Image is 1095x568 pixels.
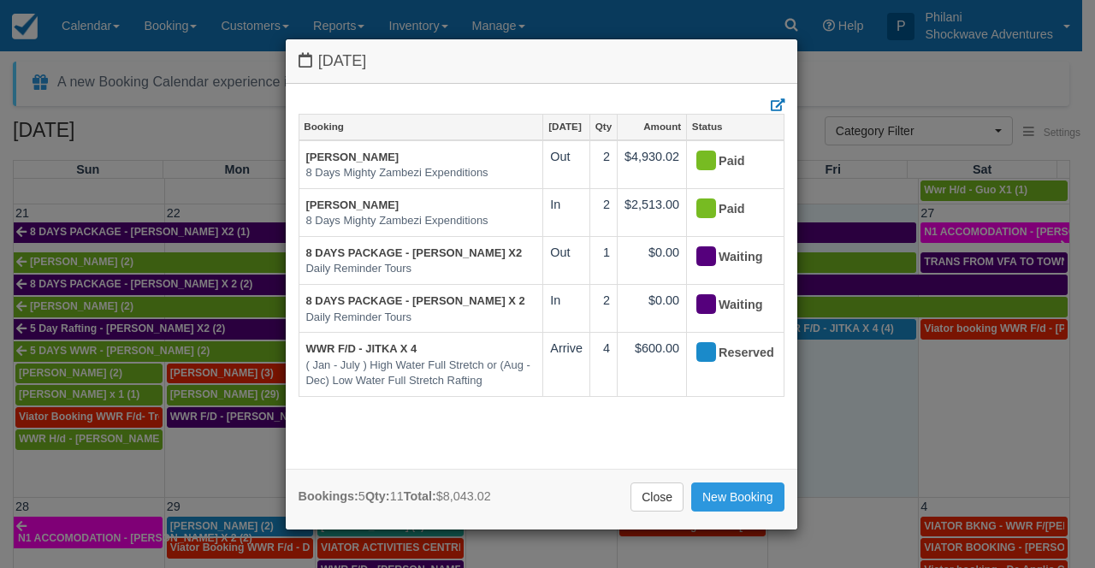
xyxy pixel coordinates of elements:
[543,188,590,236] td: In
[299,488,491,506] div: 5 11 $8,043.02
[590,115,617,139] a: Qty
[589,188,617,236] td: 2
[306,246,523,259] a: 8 DAYS PACKAGE - [PERSON_NAME] X2
[618,140,687,189] td: $4,930.02
[618,284,687,332] td: $0.00
[694,148,761,175] div: Paid
[306,294,525,307] a: 8 DAYS PACKAGE - [PERSON_NAME] X 2
[404,489,436,503] strong: Total:
[299,115,543,139] a: Booking
[306,213,536,229] em: 8 Days Mighty Zambezi Expenditions
[543,284,590,332] td: In
[306,310,536,326] em: Daily Reminder Tours
[694,244,761,271] div: Waiting
[543,115,589,139] a: [DATE]
[618,188,687,236] td: $2,513.00
[306,151,400,163] a: [PERSON_NAME]
[299,52,784,70] h4: [DATE]
[618,115,686,139] a: Amount
[543,140,590,189] td: Out
[589,236,617,284] td: 1
[306,342,417,355] a: WWR F/D - JITKA X 4
[694,196,761,223] div: Paid
[694,292,761,319] div: Waiting
[618,236,687,284] td: $0.00
[365,489,390,503] strong: Qty:
[687,115,783,139] a: Status
[694,340,761,367] div: Reserved
[691,482,784,512] a: New Booking
[306,198,400,211] a: [PERSON_NAME]
[299,489,358,503] strong: Bookings:
[630,482,684,512] a: Close
[306,261,536,277] em: Daily Reminder Tours
[589,333,617,397] td: 4
[543,236,590,284] td: Out
[306,165,536,181] em: 8 Days Mighty Zambezi Expenditions
[618,333,687,397] td: $600.00
[589,284,617,332] td: 2
[543,333,590,397] td: Arrive
[306,358,536,389] em: ( Jan - July ) High Water Full Stretch or (Aug - Dec) Low Water Full Stretch Rafting
[589,140,617,189] td: 2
